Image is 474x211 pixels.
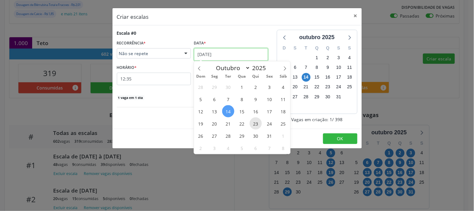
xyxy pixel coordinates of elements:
h5: Criar escalas [117,13,149,21]
span: sábado, 4 de outubro de 2025 [345,53,354,62]
span: Setembro 28, 2025 [195,81,207,93]
span: Outubro 27, 2025 [208,130,221,142]
span: Setembro 30, 2025 [222,81,234,93]
span: Novembro 8, 2025 [277,142,289,154]
span: Qua [235,75,249,79]
span: Outubro 31, 2025 [263,130,276,142]
span: quinta-feira, 23 de outubro de 2025 [323,83,332,91]
label: HORÁRIO [117,63,137,73]
span: Não se repete [119,50,178,57]
span: segunda-feira, 6 de outubro de 2025 [291,63,300,72]
span: Novembro 3, 2025 [208,142,221,154]
span: Sáb [277,75,290,79]
div: outubro 2025 [297,33,337,42]
span: Outubro 17, 2025 [263,105,276,117]
span: Outubro 19, 2025 [195,117,207,130]
span: Outubro 30, 2025 [250,130,262,142]
span: Outubro 9, 2025 [250,93,262,105]
span: Outubro 3, 2025 [263,81,276,93]
span: sábado, 11 de outubro de 2025 [345,63,354,72]
span: Outubro 26, 2025 [195,130,207,142]
span: quinta-feira, 30 de outubro de 2025 [323,92,332,101]
span: Outubro 20, 2025 [208,117,221,130]
span: quarta-feira, 29 de outubro de 2025 [312,92,321,101]
span: Sex [263,75,277,79]
span: Outubro 6, 2025 [208,93,221,105]
span: Qui [249,75,263,79]
span: quinta-feira, 16 de outubro de 2025 [323,73,332,82]
span: Outubro 1, 2025 [236,81,248,93]
span: Dom [194,75,208,79]
span: terça-feira, 14 de outubro de 2025 [302,73,311,82]
span: Ter [222,75,235,79]
span: terça-feira, 21 de outubro de 2025 [302,83,311,91]
span: Novembro 5, 2025 [236,142,248,154]
span: sábado, 18 de outubro de 2025 [345,73,354,82]
input: Selecione uma data [194,48,268,61]
span: Outubro 25, 2025 [277,117,289,130]
div: S [333,43,344,53]
span: sexta-feira, 31 de outubro de 2025 [334,92,343,101]
span: Novembro 1, 2025 [277,130,289,142]
input: 00:00 [117,73,191,85]
span: sexta-feira, 24 de outubro de 2025 [334,83,343,91]
span: Setembro 29, 2025 [208,81,221,93]
span: Outubro 11, 2025 [277,93,289,105]
div: Q [312,43,322,53]
span: Outubro 28, 2025 [222,130,234,142]
input: Year [250,64,271,72]
span: Outubro 4, 2025 [277,81,289,93]
span: Outubro 7, 2025 [222,93,234,105]
span: sexta-feira, 3 de outubro de 2025 [334,53,343,62]
div: T [301,43,312,53]
span: segunda-feira, 13 de outubro de 2025 [291,73,300,82]
label: RECORRÊNCIA [117,39,146,48]
span: Outubro 12, 2025 [195,105,207,117]
div: Vagas em criação: 1 [277,116,357,123]
span: Outubro 15, 2025 [236,105,248,117]
span: segunda-feira, 27 de outubro de 2025 [291,92,300,101]
span: terça-feira, 28 de outubro de 2025 [302,92,311,101]
span: sexta-feira, 17 de outubro de 2025 [334,73,343,82]
div: D [279,43,290,53]
span: Outubro 23, 2025 [250,117,262,130]
div: S [290,43,301,53]
select: Month [213,64,251,72]
span: segunda-feira, 20 de outubro de 2025 [291,83,300,91]
span: Novembro 4, 2025 [222,142,234,154]
span: Novembro 2, 2025 [195,142,207,154]
span: sábado, 25 de outubro de 2025 [345,83,354,91]
span: quarta-feira, 15 de outubro de 2025 [312,73,321,82]
span: quinta-feira, 9 de outubro de 2025 [323,63,332,72]
span: Outubro 5, 2025 [195,93,207,105]
span: Novembro 6, 2025 [250,142,262,154]
span: 1 vaga em 1 dia [117,95,144,100]
button: Close [349,8,362,23]
span: Outubro 2, 2025 [250,81,262,93]
span: Outubro 8, 2025 [236,93,248,105]
span: Outubro 22, 2025 [236,117,248,130]
span: terça-feira, 7 de outubro de 2025 [302,63,311,72]
span: quinta-feira, 2 de outubro de 2025 [323,53,332,62]
span: Outubro 18, 2025 [277,105,289,117]
span: quarta-feira, 22 de outubro de 2025 [312,83,321,91]
span: Outubro 21, 2025 [222,117,234,130]
div: Escala #0 [117,30,137,36]
div: S [344,43,355,53]
span: / 398 [332,116,343,123]
span: Seg [208,75,222,79]
span: Outubro 16, 2025 [250,105,262,117]
span: Outubro 10, 2025 [263,93,276,105]
span: Outubro 29, 2025 [236,130,248,142]
span: Novembro 7, 2025 [263,142,276,154]
span: quarta-feira, 8 de outubro de 2025 [312,63,321,72]
div: Q [322,43,333,53]
label: Data [194,39,206,48]
span: sexta-feira, 10 de outubro de 2025 [334,63,343,72]
span: quarta-feira, 1 de outubro de 2025 [312,53,321,62]
button: OK [323,133,357,144]
span: Outubro 14, 2025 [222,105,234,117]
span: OK [337,136,343,142]
span: Outubro 13, 2025 [208,105,221,117]
span: Outubro 24, 2025 [263,117,276,130]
